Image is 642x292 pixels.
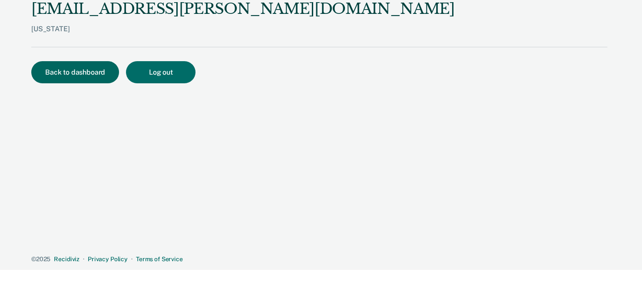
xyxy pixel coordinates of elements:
[31,256,607,263] div: · ·
[31,61,119,83] button: Back to dashboard
[54,256,79,262] a: Recidiviz
[88,256,128,262] a: Privacy Policy
[126,61,195,83] button: Log out
[136,256,183,262] a: Terms of Service
[31,25,454,47] div: [US_STATE]
[31,69,126,76] a: Back to dashboard
[31,256,50,262] span: © 2025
